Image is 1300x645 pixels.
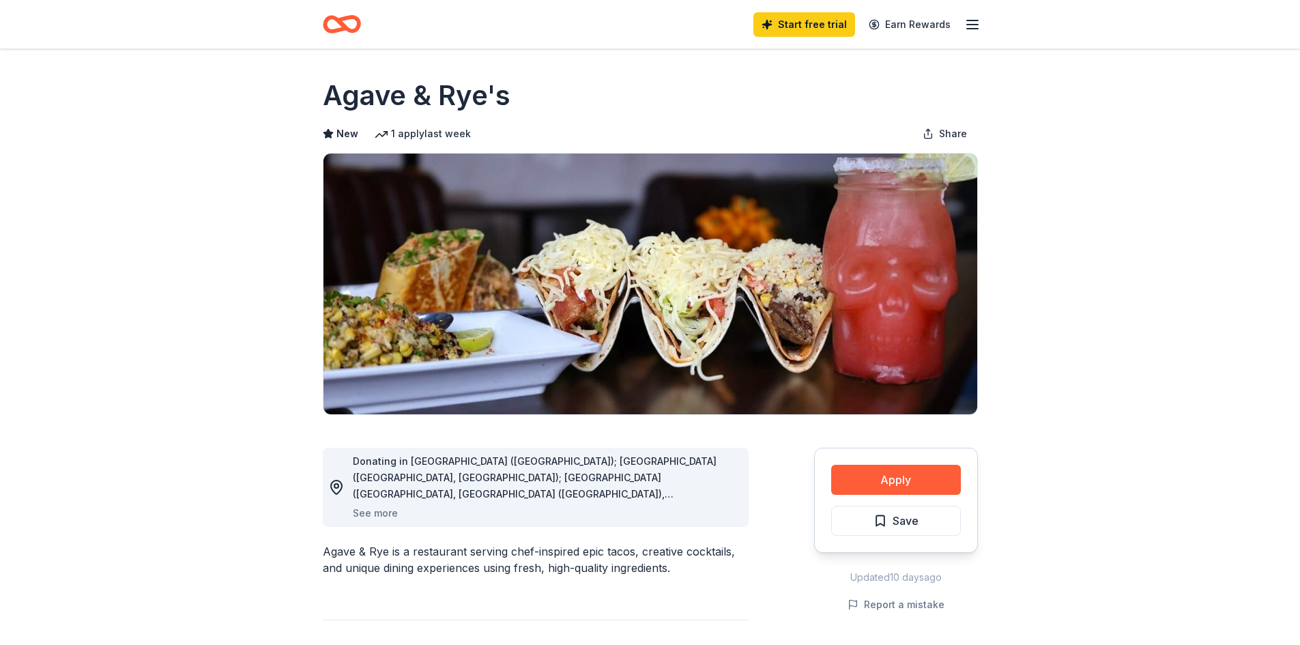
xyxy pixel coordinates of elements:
span: Donating in [GEOGRAPHIC_DATA] ([GEOGRAPHIC_DATA]); [GEOGRAPHIC_DATA] ([GEOGRAPHIC_DATA], [GEOGRAP... [353,455,717,582]
span: New [336,126,358,142]
button: Share [912,120,978,147]
div: Updated 10 days ago [814,569,978,586]
button: Report a mistake [848,597,944,613]
div: Agave & Rye is a restaurant serving chef-inspired epic tacos, creative cocktails, and unique dini... [323,543,749,576]
span: Save [893,512,919,530]
button: Save [831,506,961,536]
div: 1 apply last week [375,126,471,142]
button: See more [353,505,398,521]
span: Share [939,126,967,142]
a: Start free trial [753,12,855,37]
a: Home [323,8,361,40]
a: Earn Rewards [861,12,959,37]
h1: Agave & Rye's [323,76,510,115]
button: Apply [831,465,961,495]
img: Image for Agave & Rye's [323,154,977,414]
